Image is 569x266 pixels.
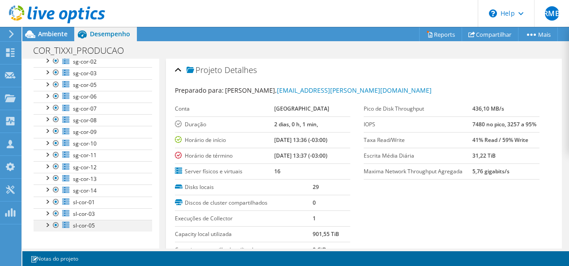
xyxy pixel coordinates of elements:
a: Compartilhar [462,27,518,41]
a: sg-cor-03 [34,67,152,79]
label: Pico de Disk Throughput [364,104,472,113]
b: 31,22 TiB [472,152,496,159]
b: [DATE] 13:36 (-03:00) [274,136,327,144]
a: sg-cor-13 [34,173,152,184]
label: Maxima Network Throughput Agregada [364,167,472,176]
label: Horário de término [175,151,275,160]
label: Escrita Média Diária [364,151,472,160]
label: Taxa Read/Write [364,136,472,145]
span: sl-cor-05 [73,222,95,229]
a: sl-cor-05 [34,220,152,232]
span: sl-cor-03 [73,210,95,218]
a: sg-cor-02 [34,56,152,67]
b: 0 GiB [313,246,326,253]
label: Disks locais [175,183,313,192]
label: Capacity local utilizada [175,230,313,239]
span: sg-cor-13 [73,175,97,183]
label: Discos de cluster compartilhados [175,198,313,207]
a: sg-cor-07 [34,103,152,114]
span: sg-cor-11 [73,151,97,159]
label: IOPS [364,120,472,129]
span: sl-cor-01 [73,198,95,206]
label: Duração [175,120,275,129]
a: sg-cor-12 [34,161,152,173]
b: [DATE] 13:37 (-03:00) [274,152,327,159]
span: sg-cor-12 [73,163,97,171]
b: 1 [313,215,316,222]
a: sg-cor-14 [34,184,152,196]
a: sg-cor-09 [34,126,152,137]
a: [EMAIL_ADDRESS][PERSON_NAME][DOMAIN_NAME] [277,86,432,94]
label: Server físicos e virtuais [175,167,275,176]
a: sl-cor-03 [34,208,152,220]
span: sg-cor-03 [73,69,97,77]
a: sg-cor-06 [34,91,152,103]
b: 5,76 gigabits/s [472,167,510,175]
span: sg-cor-07 [73,105,97,112]
span: sg-cor-05 [73,81,97,89]
a: sg-cor-08 [34,114,152,126]
b: 901,55 TiB [313,230,339,238]
svg: \n [489,9,497,17]
b: 436,10 MB/s [472,105,504,112]
b: 16 [274,167,280,175]
a: sl-cor-01 [34,197,152,208]
span: Detalhes [225,64,257,75]
span: Ambiente [38,30,68,38]
span: sg-cor-02 [73,58,97,65]
b: [GEOGRAPHIC_DATA] [274,105,329,112]
b: 2 dias, 0 h, 1 min, [274,120,318,128]
span: sg-cor-08 [73,116,97,124]
a: sg-cor-10 [34,138,152,150]
span: sg-cor-14 [73,187,97,194]
label: Preparado para: [175,86,224,94]
span: sg-cor-06 [73,93,97,100]
a: sg-cor-11 [34,150,152,161]
a: Reports [419,27,462,41]
span: sg-cor-09 [73,128,97,136]
a: Notas do projeto [24,253,85,264]
label: Execuções de Collector [175,214,313,223]
b: 7480 no pico, 3257 a 95% [472,120,536,128]
label: Horário de início [175,136,275,145]
label: Conta [175,104,275,113]
b: 0 [313,199,316,206]
a: Mais [518,27,558,41]
a: sg-cor-05 [34,79,152,91]
label: Capacity compartilhada utilizada [175,245,313,254]
span: sg-cor-10 [73,140,97,147]
b: 41% Read / 59% Write [472,136,528,144]
span: Projeto [187,66,222,75]
h1: COR_TIXXI_PRODUCAO [29,46,138,56]
span: Desempenho [90,30,130,38]
span: [PERSON_NAME], [225,86,432,94]
b: 29 [313,183,319,191]
span: RMB [545,6,559,21]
